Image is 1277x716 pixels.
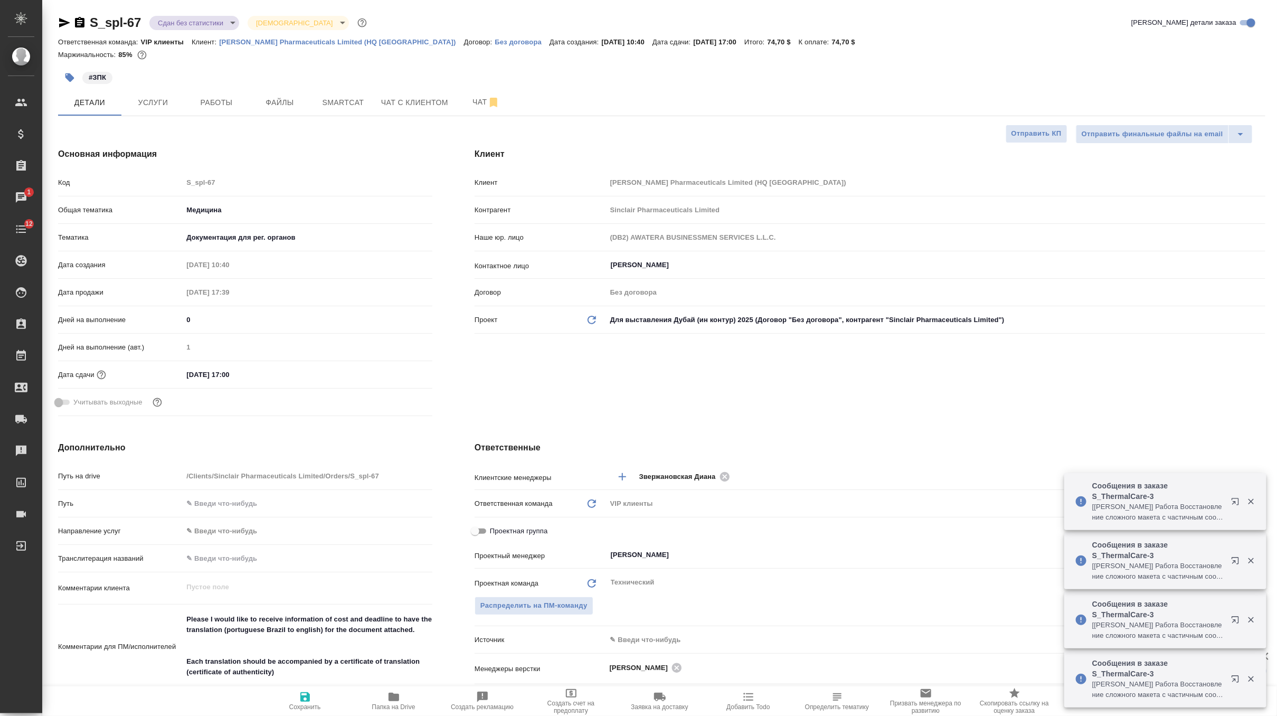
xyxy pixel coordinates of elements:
button: Закрыть [1240,497,1262,506]
span: Файлы [254,96,305,109]
span: Добавить Todo [726,703,770,711]
span: Проектная группа [490,526,547,536]
a: 1 [3,184,40,211]
p: Договор: [464,38,495,46]
p: [[PERSON_NAME]] Работа Восстановление сложного макета с частичным соответствием оформлению оригин... [1092,679,1224,700]
span: 1 [21,187,37,197]
button: Открыть в новой вкладке [1225,550,1250,576]
h4: Ответственные [475,441,1265,454]
p: 74,70 $ [832,38,863,46]
div: ✎ Введи что-нибудь [607,631,1265,649]
span: 12 [19,219,39,229]
p: Источник [475,635,607,645]
div: Звержановская Диана [639,470,733,483]
input: Пустое поле [607,230,1265,245]
p: Контрагент [475,205,607,215]
button: Открыть в новой вкладке [1225,609,1250,635]
p: [[PERSON_NAME]] Работа Восстановление сложного макета с частичным соответствием оформлению оригин... [1092,620,1224,641]
input: ✎ Введи что-нибудь [183,496,432,511]
p: Менеджеры верстки [475,664,607,674]
p: Сообщения в заказе S_ThermalCare-3 [1092,599,1224,620]
p: Дата продажи [58,287,183,298]
p: 85% [118,51,135,59]
div: split button [1076,125,1253,144]
input: Пустое поле [183,340,432,355]
span: Сохранить [289,703,321,711]
button: Добавить Todo [704,686,793,716]
p: Направление услуг [58,526,183,536]
span: Работы [191,96,242,109]
div: Документация для рег. органов [183,229,432,247]
span: Чат [461,96,512,109]
span: [PERSON_NAME] [610,663,675,673]
input: ✎ Введи что-нибудь [183,312,432,327]
p: Дней на выполнение (авт.) [58,342,183,353]
p: Клиент: [192,38,219,46]
p: Тематика [58,232,183,243]
input: Пустое поле [607,175,1265,190]
div: ✎ Введи что-нибудь [183,522,432,540]
input: Пустое поле [183,257,275,272]
button: Скопировать ссылку для ЯМессенджера [58,16,71,29]
button: Добавить тэг [58,66,81,89]
p: Дней на выполнение [58,315,183,325]
p: 74,70 $ [768,38,799,46]
button: Сдан без статистики [155,18,226,27]
p: Транслитерация названий [58,553,183,564]
input: Пустое поле [183,175,432,190]
button: Добавить менеджера [610,464,635,489]
p: Дата создания: [550,38,601,46]
div: Для выставления Дубай (ин контур) 2025 (Договор "Без договора", контрагент "Sinclair Pharmaceutic... [607,311,1265,329]
p: Сообщения в заказе S_ThermalCare-3 [1092,540,1224,561]
button: Скопировать ссылку [73,16,86,29]
button: Открыть в новой вкладке [1225,491,1250,516]
div: Сдан без статистики [248,16,348,30]
span: Определить тематику [805,703,869,711]
div: Медицина [183,201,432,219]
a: Без договора [495,37,550,46]
span: Чат с клиентом [381,96,448,109]
p: Контактное лицо [475,261,607,271]
button: Закрыть [1240,556,1262,566]
span: Отправить КП [1011,128,1062,140]
button: Создать рекламацию [438,686,527,716]
div: [PERSON_NAME] [610,661,686,674]
p: VIP клиенты [141,38,192,46]
span: Учитывать выходные [73,397,143,408]
button: [DEMOGRAPHIC_DATA] [253,18,336,27]
span: Распределить на ПМ-команду [480,600,588,612]
p: [PERSON_NAME] Pharmaceuticals Limited (HQ [GEOGRAPHIC_DATA]) [219,38,464,46]
button: Закрыть [1240,674,1262,684]
p: [DATE] 17:00 [694,38,745,46]
button: Отправить КП [1006,125,1067,143]
div: VIP клиенты [607,495,1265,513]
textarea: Please I would like to receive information of cost and deadline to have the translation (portugue... [183,610,432,681]
input: Пустое поле [607,202,1265,218]
div: Сдан без статистики [149,16,239,30]
button: Призвать менеджера по развитию [882,686,970,716]
p: Дата создания [58,260,183,270]
button: Заявка на доставку [616,686,704,716]
p: Проект [475,315,498,325]
input: Пустое поле [607,285,1265,300]
p: Договор [475,287,607,298]
p: К оплате: [799,38,832,46]
span: В заказе уже есть ответственный ПМ или ПМ группа [475,597,593,615]
span: Smartcat [318,96,368,109]
button: Если добавить услуги и заполнить их объемом, то дата рассчитается автоматически [94,368,108,382]
a: S_spl-67 [90,15,141,30]
button: Сохранить [261,686,349,716]
p: #ЗПК [89,72,106,83]
p: Путь на drive [58,471,183,482]
p: Комментарии клиента [58,583,183,593]
p: [[PERSON_NAME]] Работа Восстановление сложного макета с частичным соответствием оформлению оригин... [1092,561,1224,582]
p: Наше юр. лицо [475,232,607,243]
input: ✎ Введи что-нибудь [183,367,275,382]
p: Ответственная команда [475,498,553,509]
button: Создать счет на предоплату [527,686,616,716]
input: Пустое поле [183,285,275,300]
p: Без договора [495,38,550,46]
button: Открыть в новой вкладке [1225,668,1250,694]
button: Распределить на ПМ-команду [475,597,593,615]
button: Папка на Drive [349,686,438,716]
